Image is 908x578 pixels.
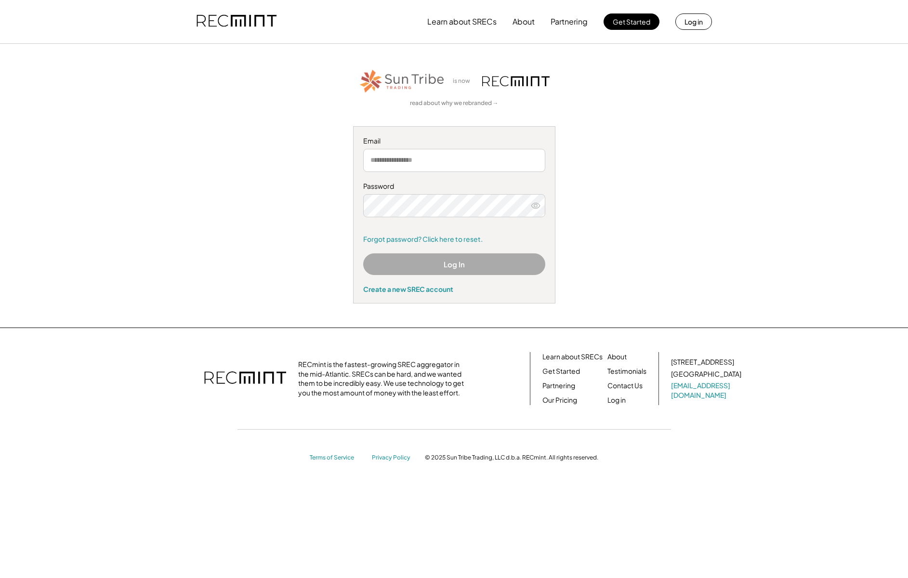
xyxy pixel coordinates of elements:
div: Password [363,182,545,191]
div: is now [450,77,477,85]
button: Get Started [604,13,659,30]
button: Log in [675,13,712,30]
a: Our Pricing [542,395,577,405]
button: Log In [363,253,545,275]
a: Privacy Policy [372,454,415,462]
img: STT_Horizontal_Logo%2B-%2BColor.png [359,68,446,94]
div: Create a new SREC account [363,285,545,293]
a: Partnering [542,381,575,391]
a: read about why we rebranded → [410,99,499,107]
div: [GEOGRAPHIC_DATA] [671,369,741,379]
div: RECmint is the fastest-growing SREC aggregator in the mid-Atlantic. SRECs can be hard, and we wan... [298,360,469,397]
button: Partnering [551,12,588,31]
a: Get Started [542,367,580,376]
button: About [513,12,535,31]
img: recmint-logotype%403x.png [482,76,550,86]
div: [STREET_ADDRESS] [671,357,734,367]
a: Learn about SRECs [542,352,603,362]
a: Contact Us [607,381,643,391]
a: Log in [607,395,626,405]
a: Testimonials [607,367,646,376]
img: recmint-logotype%403x.png [197,5,276,38]
div: © 2025 Sun Tribe Trading, LLC d.b.a. RECmint. All rights reserved. [425,454,598,461]
a: Forgot password? Click here to reset. [363,235,545,244]
a: About [607,352,627,362]
div: Email [363,136,545,146]
a: Terms of Service [310,454,363,462]
button: Learn about SRECs [427,12,497,31]
a: [EMAIL_ADDRESS][DOMAIN_NAME] [671,381,743,400]
img: recmint-logotype%403x.png [204,362,286,395]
